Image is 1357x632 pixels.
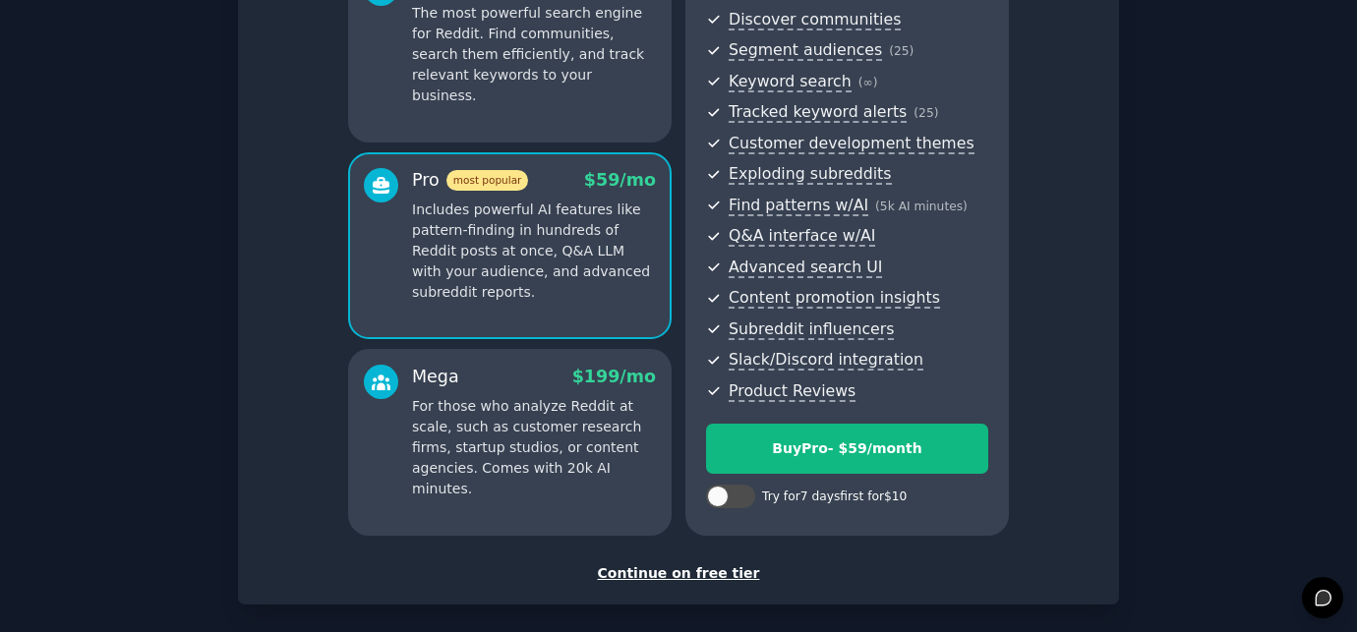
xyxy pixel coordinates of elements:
[858,76,878,89] span: ( ∞ )
[412,168,528,193] div: Pro
[584,170,656,190] span: $ 59 /mo
[729,102,907,123] span: Tracked keyword alerts
[729,72,852,92] span: Keyword search
[412,396,656,499] p: For those who analyze Reddit at scale, such as customer research firms, startup studios, or conte...
[762,488,907,506] div: Try for 7 days first for $10
[412,3,656,106] p: The most powerful search engine for Reddit. Find communities, search them efficiently, and track ...
[889,44,914,58] span: ( 25 )
[412,200,656,303] p: Includes powerful AI features like pattern-finding in hundreds of Reddit posts at once, Q&A LLM w...
[729,164,891,185] span: Exploding subreddits
[706,424,988,474] button: BuyPro- $59/month
[875,200,968,213] span: ( 5k AI minutes )
[729,288,940,309] span: Content promotion insights
[729,258,882,278] span: Advanced search UI
[729,10,901,30] span: Discover communities
[729,319,894,340] span: Subreddit influencers
[729,350,923,371] span: Slack/Discord integration
[729,226,875,247] span: Q&A interface w/AI
[729,381,855,402] span: Product Reviews
[572,367,656,386] span: $ 199 /mo
[259,563,1098,584] div: Continue on free tier
[729,134,974,154] span: Customer development themes
[707,438,987,459] div: Buy Pro - $ 59 /month
[729,196,868,216] span: Find patterns w/AI
[412,365,459,389] div: Mega
[914,106,938,120] span: ( 25 )
[446,170,529,191] span: most popular
[729,40,882,61] span: Segment audiences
